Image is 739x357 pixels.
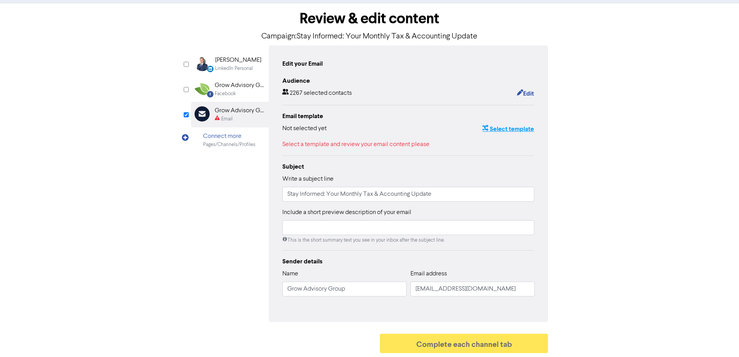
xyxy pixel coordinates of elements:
[380,334,548,353] button: Complete each channel tab
[191,127,269,153] div: Connect morePages/Channels/Profiles
[215,106,264,115] div: Grow Advisory Group
[191,102,269,127] div: Grow Advisory GroupEmail
[282,269,298,279] label: Name
[516,89,534,99] button: Edit
[191,10,548,28] h1: Review & edit content
[195,56,210,71] img: LinkedinPersonal
[191,77,269,102] div: Facebook Grow Advisory GroupFacebook
[282,162,535,171] div: Subject
[282,76,535,85] div: Audience
[195,81,210,96] img: Facebook
[221,115,233,123] div: Email
[282,111,535,121] div: Email template
[700,320,739,357] iframe: Chat Widget
[215,90,236,98] div: Facebook
[410,269,447,279] label: Email address
[215,56,261,65] div: [PERSON_NAME]
[482,124,534,134] button: Select template
[282,59,323,68] div: Edit your Email
[282,237,535,244] div: This is the short summary text you see in your inbox after the subject line.
[282,89,352,99] div: 2267 selected contacts
[215,65,253,72] div: LinkedIn Personal
[191,51,269,77] div: LinkedinPersonal [PERSON_NAME]LinkedIn Personal
[282,140,535,149] div: Select a template and review your email content please
[282,257,535,266] div: Sender details
[203,132,256,141] div: Connect more
[203,141,256,148] div: Pages/Channels/Profiles
[282,174,334,184] label: Write a subject line
[282,124,327,134] div: Not selected yet
[282,208,411,217] label: Include a short preview description of your email
[215,81,264,90] div: Grow Advisory Group
[191,31,548,42] p: Campaign: Stay Informed: Your Monthly Tax & Accounting Update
